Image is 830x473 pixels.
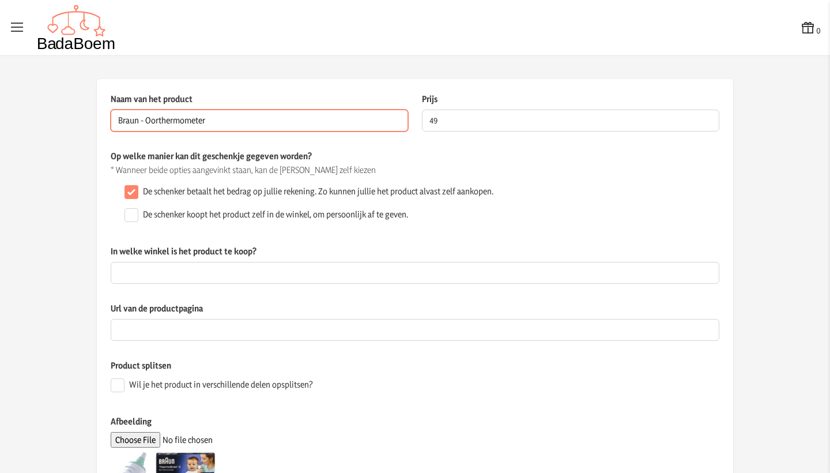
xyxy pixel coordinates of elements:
[111,150,719,162] p: Op welke manier kan dit geschenkje gegeven worden?
[111,245,719,262] label: In welke winkel is het product te koop?
[111,359,719,371] p: Product splitsen
[111,164,719,176] p: * Wanneer beide opties aangevinkt staan, kan de [PERSON_NAME] zelf kiezen
[111,93,408,110] label: Naam van het product
[143,209,408,220] label: De schenker koopt het product zelf in de winkel, om persoonlijk af te geven.
[37,5,116,51] img: Badaboem
[143,186,493,197] label: De schenker betaalt het bedrag op jullie rekening. Zo kunnen jullie het product alvast zelf aanko...
[800,20,821,36] button: 0
[422,93,719,110] label: Prijs
[111,302,719,319] label: Url van de productpagina
[129,379,313,391] label: Wil je het product in verschillende delen opsplitsen?
[111,415,719,432] label: Afbeelding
